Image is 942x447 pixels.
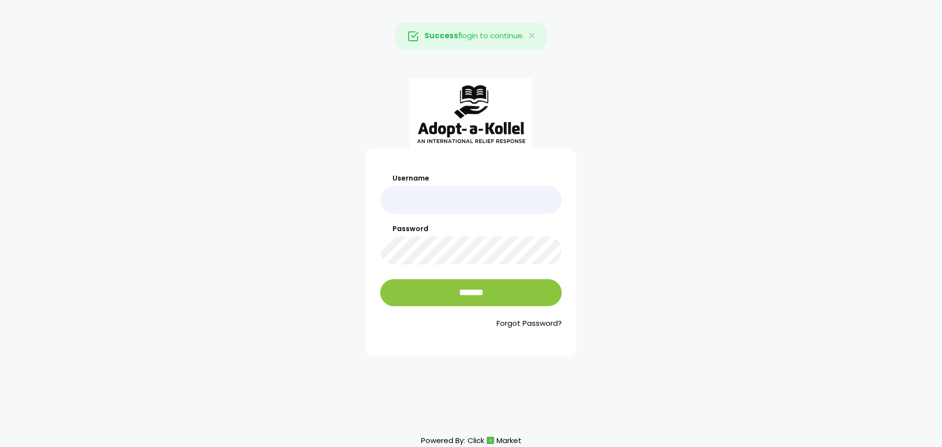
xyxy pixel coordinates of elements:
[380,224,562,234] label: Password
[421,434,522,447] p: Powered By:
[395,23,547,50] div: login to continue.
[487,437,494,444] img: cm_icon.png
[468,434,522,447] a: ClickMarket
[380,318,562,329] a: Forgot Password?
[380,173,562,184] label: Username
[410,78,532,149] img: aak_logo_sm.jpeg
[518,23,547,50] button: Close
[424,30,461,41] strong: Success!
